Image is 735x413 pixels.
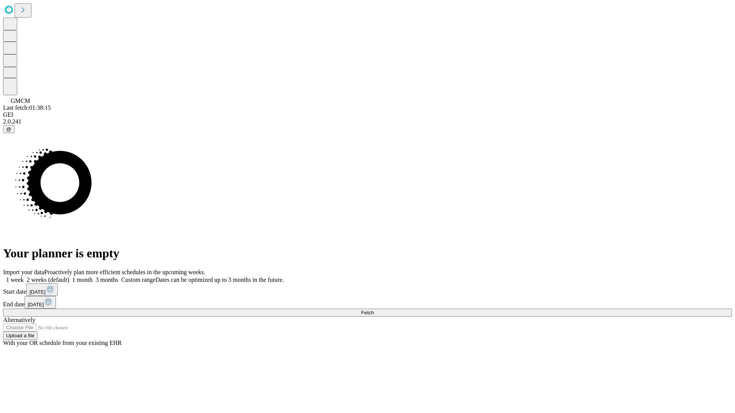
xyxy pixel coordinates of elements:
[3,332,38,340] button: Upload a file
[3,283,732,296] div: Start date
[11,98,30,104] span: GMCM
[3,104,51,111] span: Last fetch: 01:38:15
[155,276,284,283] span: Dates can be optimized up to 3 months in the future.
[44,269,205,275] span: Proactively plan more efficient schedules in the upcoming weeks.
[96,276,118,283] span: 3 months
[24,296,56,309] button: [DATE]
[6,276,24,283] span: 1 week
[3,317,35,323] span: Alternatively
[6,126,11,132] span: @
[3,340,122,346] span: With your OR schedule from your existing EHR
[26,283,58,296] button: [DATE]
[28,302,44,307] span: [DATE]
[361,310,374,315] span: Fetch
[3,309,732,317] button: Fetch
[3,296,732,309] div: End date
[3,125,15,133] button: @
[3,118,732,125] div: 2.0.241
[3,111,732,118] div: GEI
[72,276,93,283] span: 1 month
[29,289,46,295] span: [DATE]
[3,269,44,275] span: Import your data
[121,276,155,283] span: Custom range
[27,276,69,283] span: 2 weeks (default)
[3,246,732,260] h1: Your planner is empty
